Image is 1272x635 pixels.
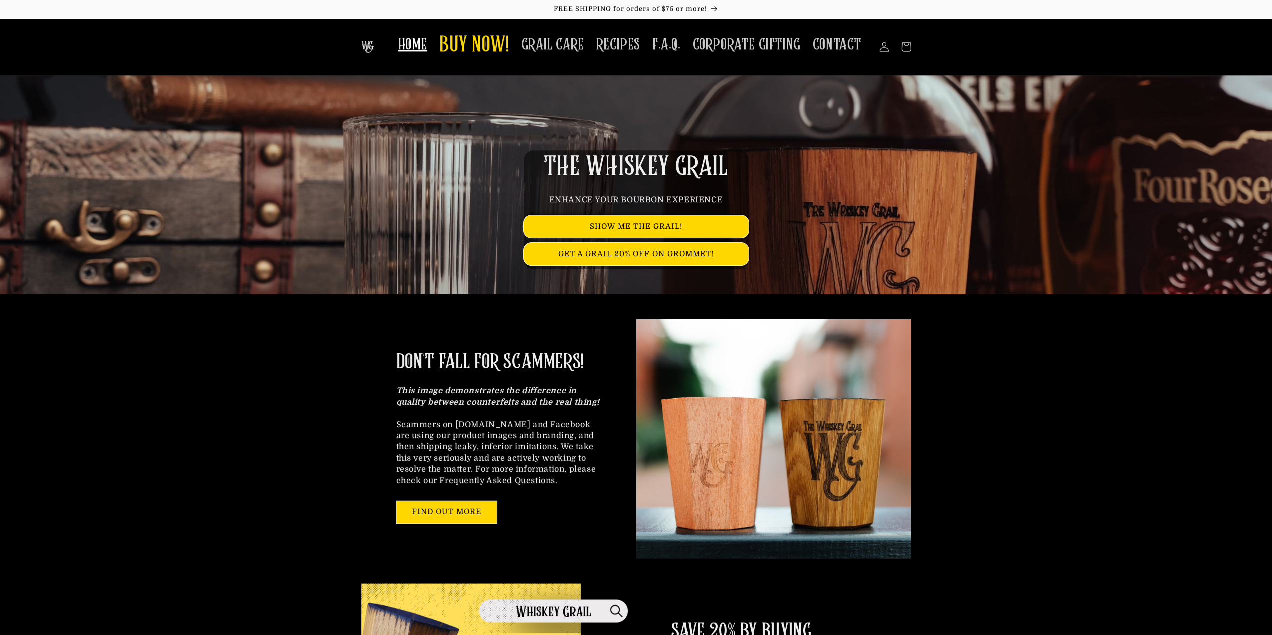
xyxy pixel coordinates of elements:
[433,26,515,65] a: BUY NOW!
[396,349,584,375] h2: DON'T FALL FOR SCAMMERS!
[521,35,584,54] span: GRAIL CARE
[439,32,509,59] span: BUY NOW!
[361,41,374,53] img: The Whiskey Grail
[652,35,681,54] span: F.A.Q.
[524,243,749,265] a: GET A GRAIL 20% OFF ON GROMMET!
[596,35,640,54] span: RECIPES
[813,35,862,54] span: CONTACT
[398,35,427,54] span: HOME
[646,29,687,60] a: F.A.Q.
[515,29,590,60] a: GRAIL CARE
[10,5,1262,13] p: FREE SHIPPING for orders of $75 or more!
[544,154,728,180] span: THE WHISKEY GRAIL
[807,29,868,60] a: CONTACT
[687,29,807,60] a: CORPORATE GIFTING
[549,195,723,204] span: ENHANCE YOUR BOURBON EXPERIENCE
[396,386,600,406] strong: This image demonstrates the difference in quality between counterfeits and the real thing!
[396,385,601,486] p: Scammers on [DOMAIN_NAME] and Facebook are using our product images and branding, and then shippi...
[392,29,433,60] a: HOME
[693,35,801,54] span: CORPORATE GIFTING
[396,501,497,524] a: FIND OUT MORE
[524,215,749,238] a: SHOW ME THE GRAIL!
[590,29,646,60] a: RECIPES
